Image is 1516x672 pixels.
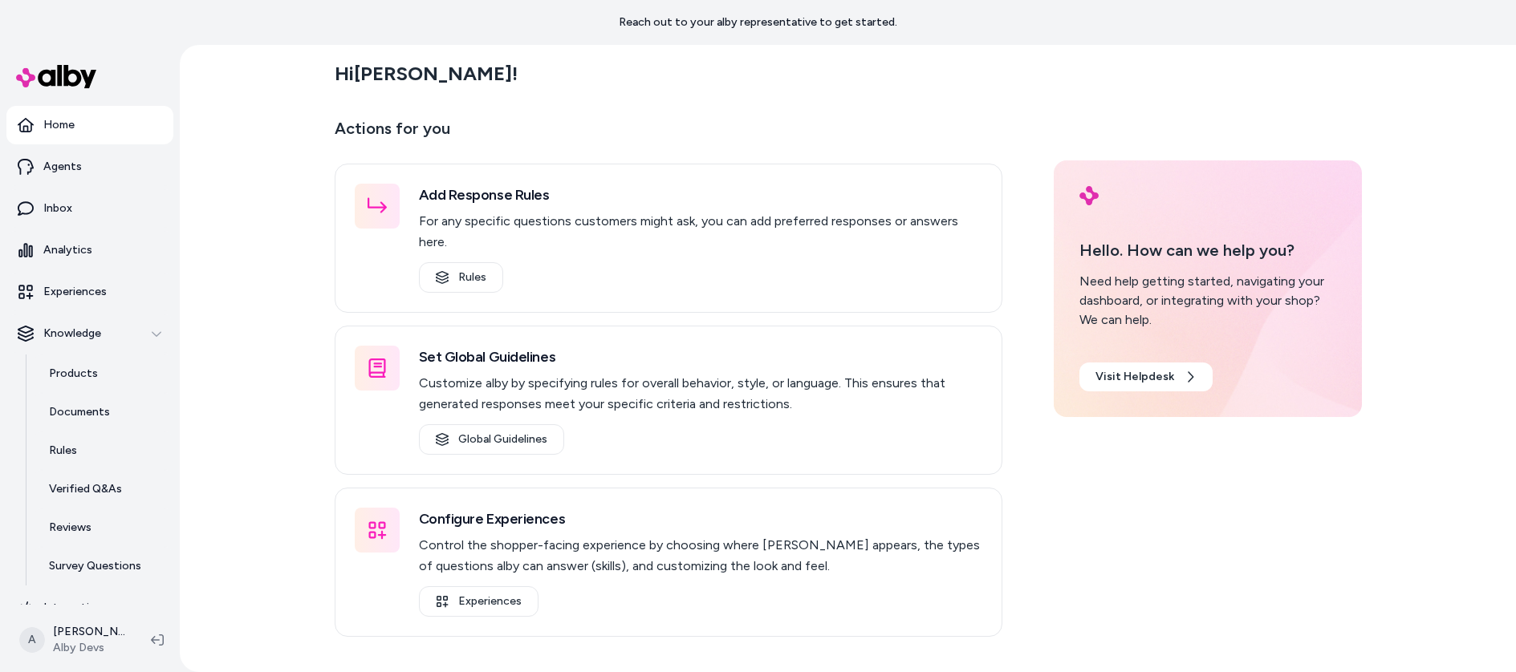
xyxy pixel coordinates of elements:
[43,200,72,217] p: Inbox
[43,242,92,258] p: Analytics
[43,159,82,175] p: Agents
[49,404,110,420] p: Documents
[419,346,982,368] h3: Set Global Guidelines
[10,614,138,666] button: A[PERSON_NAME]Alby Devs
[43,326,101,342] p: Knowledge
[419,586,539,617] a: Experiences
[335,62,518,86] h2: Hi [PERSON_NAME] !
[6,189,173,228] a: Inbox
[49,558,141,574] p: Survey Questions
[6,148,173,186] a: Agents
[419,373,982,415] p: Customize alby by specifying rules for overall behavior, style, or language. This ensures that ge...
[49,443,77,459] p: Rules
[6,273,173,311] a: Experiences
[6,231,173,269] a: Analytics
[335,115,1002,154] p: Actions for you
[419,508,982,530] h3: Configure Experiences
[43,117,75,133] p: Home
[33,508,173,547] a: Reviews
[33,431,173,470] a: Rules
[16,65,96,88] img: alby Logo
[49,366,98,382] p: Products
[6,589,173,627] a: Integrations
[33,547,173,585] a: Survey Questions
[33,470,173,508] a: Verified Q&As
[43,600,108,616] p: Integrations
[419,535,982,577] p: Control the shopper-facing experience by choosing where [PERSON_NAME] appears, the types of quest...
[19,627,45,653] span: A
[53,640,125,656] span: Alby Devs
[1079,238,1336,262] p: Hello. How can we help you?
[419,184,982,206] h3: Add Response Rules
[53,624,125,640] p: [PERSON_NAME]
[419,211,982,253] p: For any specific questions customers might ask, you can add preferred responses or answers here.
[6,314,173,353] button: Knowledge
[33,393,173,431] a: Documents
[1079,186,1099,205] img: alby Logo
[619,14,897,30] p: Reach out to your alby representative to get started.
[1079,272,1336,330] div: Need help getting started, navigating your dashboard, or integrating with your shop? We can help.
[1079,362,1213,391] a: Visit Helpdesk
[6,106,173,144] a: Home
[43,284,107,300] p: Experiences
[419,424,564,455] a: Global Guidelines
[33,354,173,393] a: Products
[419,262,503,293] a: Rules
[49,520,91,536] p: Reviews
[49,481,122,497] p: Verified Q&As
